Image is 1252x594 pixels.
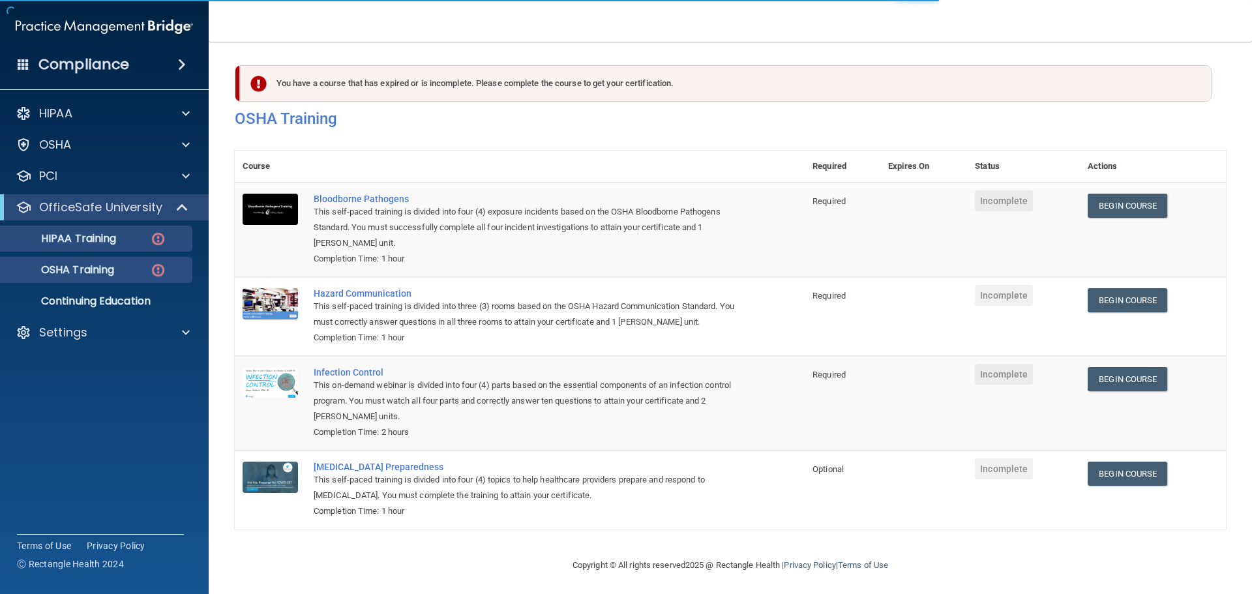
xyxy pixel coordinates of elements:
[38,55,129,74] h4: Compliance
[240,65,1212,102] div: You have a course that has expired or is incomplete. Please complete the course to get your certi...
[16,106,190,121] a: HIPAA
[314,462,739,472] a: [MEDICAL_DATA] Preparedness
[314,330,739,346] div: Completion Time: 1 hour
[805,151,880,183] th: Required
[314,424,739,440] div: Completion Time: 2 hours
[975,285,1033,306] span: Incomplete
[812,291,846,301] span: Required
[8,263,114,276] p: OSHA Training
[880,151,967,183] th: Expires On
[314,378,739,424] div: This on-demand webinar is divided into four (4) parts based on the essential components of an inf...
[8,295,186,308] p: Continuing Education
[784,560,835,570] a: Privacy Policy
[314,194,739,204] a: Bloodborne Pathogens
[314,472,739,503] div: This self-paced training is divided into four (4) topics to help healthcare providers prepare and...
[1088,288,1167,312] a: Begin Course
[235,110,1226,128] h4: OSHA Training
[87,539,145,552] a: Privacy Policy
[314,503,739,519] div: Completion Time: 1 hour
[314,288,739,299] a: Hazard Communication
[314,251,739,267] div: Completion Time: 1 hour
[39,168,57,184] p: PCI
[975,364,1033,385] span: Incomplete
[8,232,116,245] p: HIPAA Training
[16,200,189,215] a: OfficeSafe University
[975,458,1033,479] span: Incomplete
[16,14,193,40] img: PMB logo
[235,151,306,183] th: Course
[16,168,190,184] a: PCI
[812,196,846,206] span: Required
[967,151,1080,183] th: Status
[16,137,190,153] a: OSHA
[39,200,162,215] p: OfficeSafe University
[39,106,72,121] p: HIPAA
[17,539,71,552] a: Terms of Use
[250,76,267,92] img: exclamation-circle-solid-danger.72ef9ffc.png
[39,137,72,153] p: OSHA
[16,325,190,340] a: Settings
[39,325,87,340] p: Settings
[314,204,739,251] div: This self-paced training is divided into four (4) exposure incidents based on the OSHA Bloodborne...
[975,190,1033,211] span: Incomplete
[1088,367,1167,391] a: Begin Course
[150,262,166,278] img: danger-circle.6113f641.png
[1080,151,1226,183] th: Actions
[1088,194,1167,218] a: Begin Course
[314,299,739,330] div: This self-paced training is divided into three (3) rooms based on the OSHA Hazard Communication S...
[812,370,846,379] span: Required
[812,464,844,474] span: Optional
[150,231,166,247] img: danger-circle.6113f641.png
[1088,462,1167,486] a: Begin Course
[17,557,124,571] span: Ⓒ Rectangle Health 2024
[314,367,739,378] a: Infection Control
[838,560,888,570] a: Terms of Use
[492,544,968,586] div: Copyright © All rights reserved 2025 @ Rectangle Health | |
